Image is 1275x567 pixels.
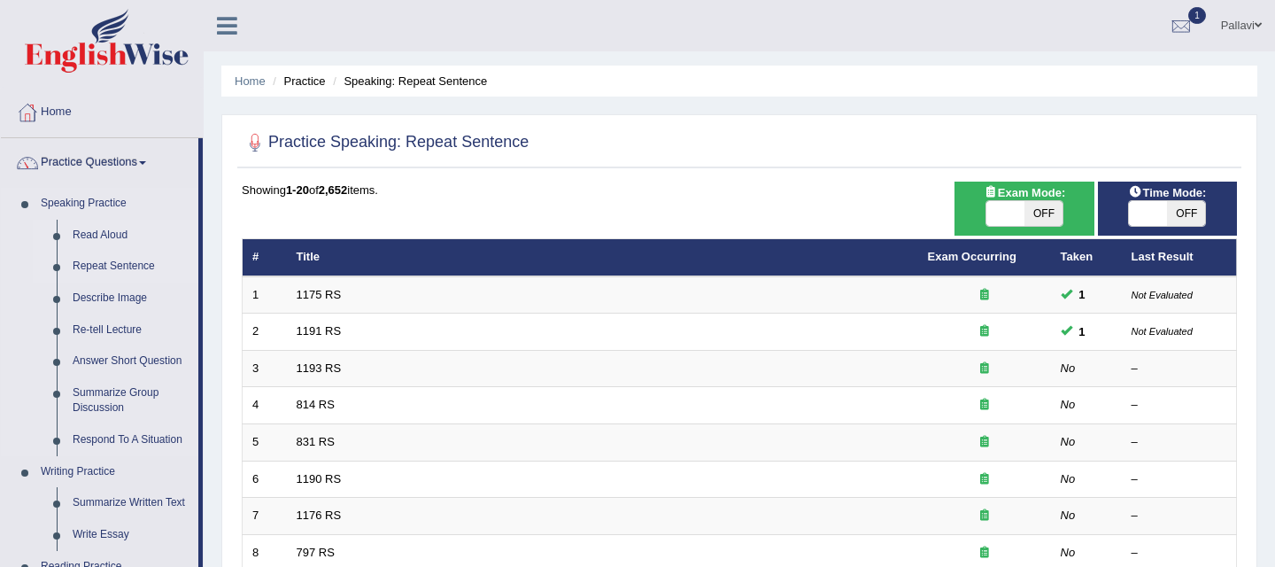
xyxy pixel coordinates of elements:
td: 6 [243,461,287,498]
a: Re-tell Lecture [65,315,198,346]
div: – [1132,361,1227,377]
div: Showing of items. [242,182,1237,198]
a: Read Aloud [65,220,198,252]
span: You can still take this question [1072,322,1093,341]
span: OFF [1167,201,1205,226]
div: Exam occurring question [928,508,1041,524]
a: 1175 RS [297,288,342,301]
a: Exam Occurring [928,250,1016,263]
span: Exam Mode: [977,183,1072,202]
td: 2 [243,314,287,351]
a: Practice Questions [1,138,198,183]
a: Home [1,88,203,132]
a: 1193 RS [297,361,342,375]
a: Repeat Sentence [65,251,198,283]
div: Exam occurring question [928,545,1041,562]
div: Exam occurring question [928,287,1041,304]
em: No [1061,546,1076,559]
a: Respond To A Situation [65,424,198,456]
div: – [1132,471,1227,488]
em: No [1061,472,1076,485]
a: 814 RS [297,398,335,411]
a: Answer Short Question [65,346,198,377]
td: 3 [243,350,287,387]
li: Speaking: Repeat Sentence [328,73,487,89]
div: Exam occurring question [928,361,1041,377]
span: OFF [1024,201,1062,226]
div: Exam occurring question [928,397,1041,414]
small: Not Evaluated [1132,326,1193,337]
b: 1-20 [286,183,309,197]
a: Write Essay [65,519,198,551]
li: Practice [268,73,325,89]
em: No [1061,361,1076,375]
div: Exam occurring question [928,434,1041,451]
a: 797 RS [297,546,335,559]
a: 1191 RS [297,324,342,338]
em: No [1061,435,1076,448]
a: Describe Image [65,283,198,315]
th: Last Result [1122,239,1237,276]
span: You can still take this question [1072,285,1093,304]
em: No [1061,398,1076,411]
div: – [1132,434,1227,451]
a: Summarize Group Discussion [65,377,198,424]
td: 4 [243,387,287,424]
a: Speaking Practice [33,188,198,220]
td: 7 [243,498,287,535]
small: Not Evaluated [1132,290,1193,300]
div: – [1132,397,1227,414]
td: 1 [243,276,287,314]
th: Title [287,239,918,276]
div: Show exams occurring in exams [954,182,1093,236]
span: 1 [1188,7,1206,24]
div: – [1132,545,1227,562]
div: – [1132,508,1227,524]
span: Time Mode: [1121,183,1213,202]
a: Summarize Written Text [65,487,198,519]
a: 831 RS [297,435,335,448]
a: Home [235,74,266,88]
th: Taken [1051,239,1122,276]
b: 2,652 [319,183,348,197]
td: 5 [243,424,287,462]
em: No [1061,509,1076,522]
th: # [243,239,287,276]
h2: Practice Speaking: Repeat Sentence [242,129,529,156]
a: Writing Practice [33,456,198,488]
a: 1176 RS [297,509,342,522]
div: Exam occurring question [928,471,1041,488]
div: Exam occurring question [928,323,1041,340]
a: 1190 RS [297,472,342,485]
